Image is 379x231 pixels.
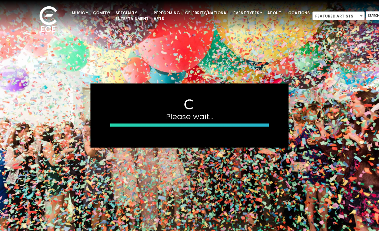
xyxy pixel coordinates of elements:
[312,11,365,20] span: Featured Artists
[151,8,183,24] a: Performing Arts
[284,8,312,18] a: Locations
[90,8,113,18] a: Comedy
[110,112,269,121] h4: Please wait...
[183,8,231,18] a: Celebrity/National
[69,8,90,18] a: Music
[265,8,284,18] a: About
[231,8,265,18] a: Event Types
[113,8,151,24] a: Specialty Entertainment
[313,12,364,21] span: Featured Artists
[32,4,64,35] img: ece_new_logo_whitev2-1.png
